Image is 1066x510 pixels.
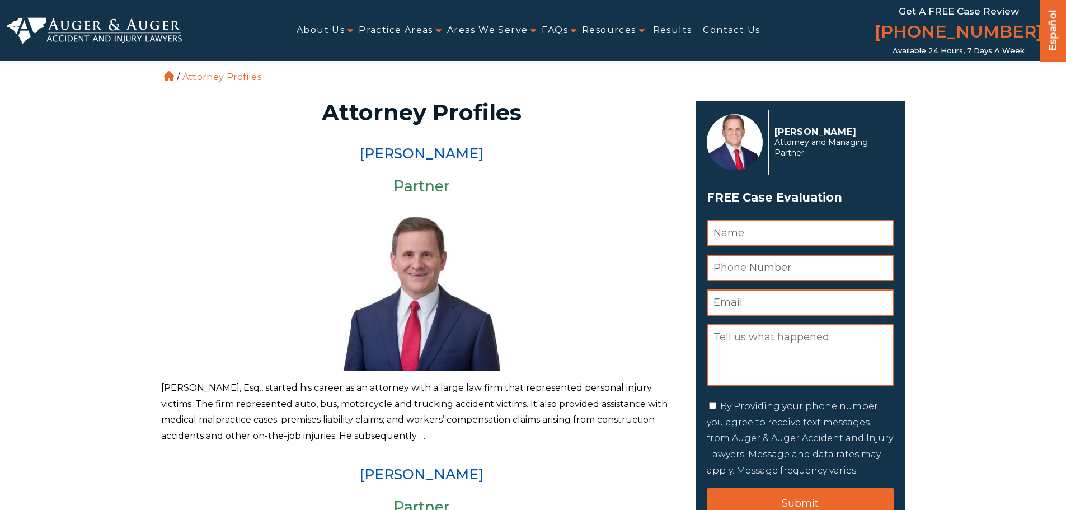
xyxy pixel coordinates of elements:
[337,203,505,371] img: Herbert Auger
[542,18,568,43] a: FAQs
[447,18,528,43] a: Areas We Serve
[703,18,760,43] a: Contact Us
[359,466,483,483] a: [PERSON_NAME]
[707,289,894,316] input: Email
[7,17,182,44] img: Auger & Auger Accident and Injury Lawyers Logo
[707,220,894,246] input: Name
[161,380,682,445] p: [PERSON_NAME], Esq., started his career as an attorney with a large law firm that represented per...
[707,255,894,281] input: Phone Number
[774,137,888,158] span: Attorney and Managing Partner
[180,72,264,82] li: Attorney Profiles
[899,6,1019,17] span: Get a FREE Case Review
[582,18,636,43] a: Resources
[707,401,893,476] label: By Providing your phone number, you agree to receive text messages from Auger & Auger Accident an...
[774,127,888,137] p: [PERSON_NAME]
[707,187,894,208] h3: FREE Case Evaluation
[653,18,692,43] a: Results
[297,18,345,43] a: About Us
[359,18,433,43] a: Practice Areas
[161,178,682,195] h3: Partner
[168,101,675,124] h1: Attorney Profiles
[875,20,1042,46] a: [PHONE_NUMBER]
[707,114,763,170] img: Herbert Auger
[359,145,483,162] a: [PERSON_NAME]
[164,71,174,81] a: Home
[893,46,1025,55] span: Available 24 Hours, 7 Days a Week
